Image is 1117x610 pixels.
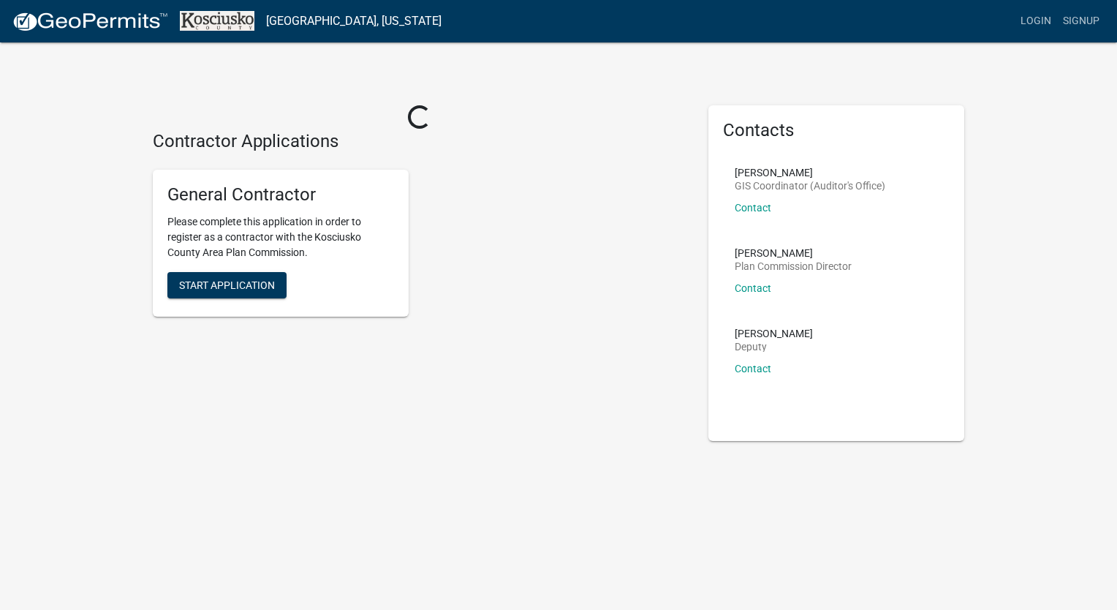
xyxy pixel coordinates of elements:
p: [PERSON_NAME] [735,328,813,339]
p: Plan Commission Director [735,261,852,271]
img: Kosciusko County, Indiana [180,11,254,31]
button: Start Application [167,272,287,298]
h5: General Contractor [167,184,394,206]
span: Start Application [179,279,275,290]
a: Contact [735,282,771,294]
wm-workflow-list-section: Contractor Applications [153,131,686,328]
a: Login [1015,7,1057,35]
p: GIS Coordinator (Auditor's Office) [735,181,885,191]
p: Deputy [735,342,813,352]
p: [PERSON_NAME] [735,248,852,258]
h4: Contractor Applications [153,131,686,152]
a: [GEOGRAPHIC_DATA], [US_STATE] [266,9,442,34]
p: Please complete this application in order to register as a contractor with the Kosciusko County A... [167,214,394,260]
a: Contact [735,202,771,214]
a: Signup [1057,7,1105,35]
p: [PERSON_NAME] [735,167,885,178]
a: Contact [735,363,771,374]
h5: Contacts [723,120,950,141]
